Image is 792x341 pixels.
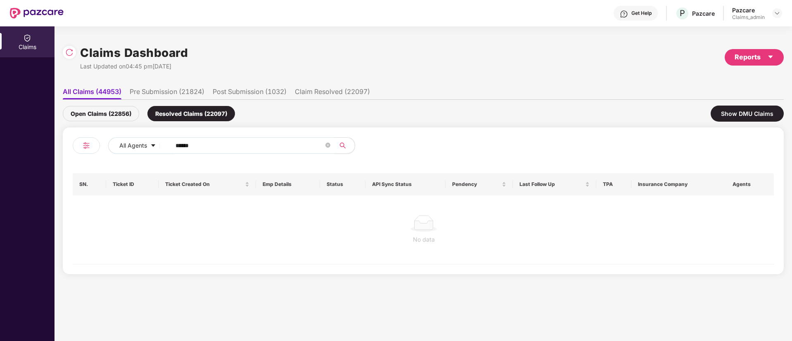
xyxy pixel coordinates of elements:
[519,181,583,188] span: Last Follow Up
[325,142,330,150] span: close-circle
[256,173,320,195] th: Emp Details
[325,143,330,148] span: close-circle
[631,173,727,195] th: Insurance Company
[65,48,74,56] img: svg+xml;base64,PHN2ZyBpZD0iUmVsb2FkLTMyeDMyIiB4bWxucz0iaHR0cDovL3d3dy53My5vcmcvMjAwMC9zdmciIHdpZH...
[680,8,685,18] span: P
[295,87,370,99] li: Claim Resolved (22097)
[735,52,774,62] div: Reports
[119,141,147,150] span: All Agents
[159,173,256,195] th: Ticket Created On
[80,62,188,71] div: Last Updated on 04:45 pm[DATE]
[631,10,652,16] div: Get Help
[726,173,774,195] th: Agents
[320,173,365,195] th: Status
[130,87,204,99] li: Pre Submission (21824)
[513,173,596,195] th: Last Follow Up
[365,173,446,195] th: API Sync Status
[108,137,174,154] button: All Agentscaret-down
[732,6,765,14] div: Pazcare
[596,173,631,195] th: TPA
[81,141,91,151] img: svg+xml;base64,PHN2ZyB4bWxucz0iaHR0cDovL3d3dy53My5vcmcvMjAwMC9zdmciIHdpZHRoPSIyNCIgaGVpZ2h0PSIyNC...
[63,106,139,121] div: Open Claims (22856)
[106,173,159,195] th: Ticket ID
[767,54,774,60] span: caret-down
[150,143,156,149] span: caret-down
[147,106,235,121] div: Resolved Claims (22097)
[732,14,765,21] div: Claims_admin
[692,9,715,17] div: Pazcare
[452,181,500,188] span: Pendency
[446,173,513,195] th: Pendency
[80,44,188,62] h1: Claims Dashboard
[774,10,780,16] img: svg+xml;base64,PHN2ZyBpZD0iRHJvcGRvd24tMzJ4MzIiIHhtbG5zPSJodHRwOi8vd3d3LnczLm9yZy8yMDAwL3N2ZyIgd2...
[334,137,355,154] button: search
[165,181,243,188] span: Ticket Created On
[73,173,106,195] th: SN.
[63,87,121,99] li: All Claims (44953)
[10,8,64,19] img: New Pazcare Logo
[79,235,768,244] div: No data
[711,106,784,122] div: Show DMU Claims
[23,34,31,42] img: svg+xml;base64,PHN2ZyBpZD0iQ2xhaW0iIHhtbG5zPSJodHRwOi8vd3d3LnczLm9yZy8yMDAwL3N2ZyIgd2lkdGg9IjIwIi...
[213,87,287,99] li: Post Submission (1032)
[334,142,351,149] span: search
[620,10,628,18] img: svg+xml;base64,PHN2ZyBpZD0iSGVscC0zMngzMiIgeG1sbnM9Imh0dHA6Ly93d3cudzMub3JnLzIwMDAvc3ZnIiB3aWR0aD...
